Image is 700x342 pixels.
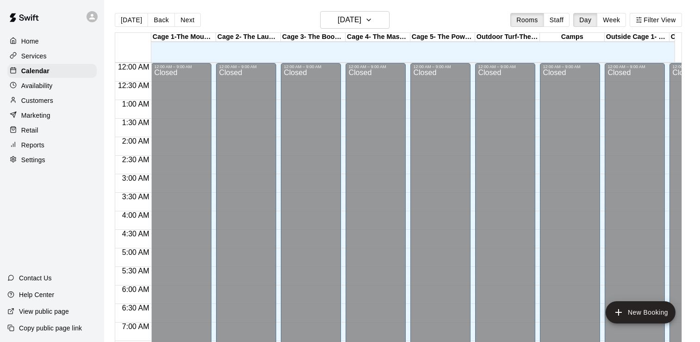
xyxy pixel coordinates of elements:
div: 12:00 AM – 9:00 AM [607,64,662,69]
a: Customers [7,94,97,108]
span: 5:30 AM [120,267,152,275]
div: Cage 4- The Mash Zone [346,33,410,42]
button: Next [174,13,200,27]
button: Day [573,13,597,27]
a: Availability [7,79,97,93]
span: 12:00 AM [116,63,152,71]
p: View public page [19,307,69,316]
p: Settings [21,155,45,165]
button: Week [597,13,626,27]
a: Services [7,49,97,63]
h6: [DATE] [338,13,361,26]
div: 12:00 AM – 9:00 AM [348,64,403,69]
p: Calendar [21,66,50,76]
button: add [606,301,675,323]
p: Services [21,51,47,61]
span: 4:30 AM [120,230,152,238]
div: Outdoor Turf-The Yard [475,33,540,42]
a: Home [7,34,97,48]
a: Marketing [7,108,97,122]
span: 1:00 AM [120,100,152,108]
button: Staff [544,13,570,27]
button: Back [148,13,175,27]
div: 12:00 AM – 9:00 AM [154,64,209,69]
span: 6:00 AM [120,285,152,293]
p: Reports [21,140,44,150]
p: Customers [21,96,53,105]
span: 12:30 AM [116,82,152,89]
a: Reports [7,138,97,152]
button: Rooms [510,13,544,27]
div: Cage 5- The Power Alley [410,33,475,42]
p: Help Center [19,290,54,299]
button: [DATE] [320,11,390,29]
button: [DATE] [115,13,148,27]
a: Retail [7,123,97,137]
a: Calendar [7,64,97,78]
div: Cage 1-The Mound Lab [151,33,216,42]
div: Cage 2- The Launch Pad [216,33,281,42]
div: 12:00 AM – 9:00 AM [478,64,533,69]
span: 7:00 AM [120,323,152,330]
p: Home [21,37,39,46]
div: 12:00 AM – 9:00 AM [413,64,468,69]
span: 3:00 AM [120,174,152,182]
p: Marketing [21,111,50,120]
span: 5:00 AM [120,248,152,256]
p: Retail [21,126,38,135]
p: Copy public page link [19,323,82,333]
div: Outside Cage 1- The Office [605,33,669,42]
p: Contact Us [19,273,52,283]
span: 3:30 AM [120,193,152,201]
div: 12:00 AM – 9:00 AM [219,64,273,69]
div: Camps [540,33,605,42]
span: 2:30 AM [120,156,152,164]
div: 12:00 AM – 9:00 AM [543,64,597,69]
p: Availability [21,81,53,90]
span: 4:00 AM [120,211,152,219]
span: 2:00 AM [120,137,152,145]
div: Cage 3- The Boom Box [281,33,346,42]
div: 12:00 AM – 9:00 AM [284,64,338,69]
a: Settings [7,153,97,167]
span: 1:30 AM [120,119,152,127]
span: 6:30 AM [120,304,152,312]
button: Filter View [630,13,681,27]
